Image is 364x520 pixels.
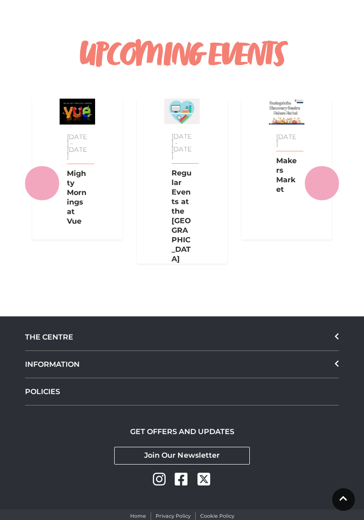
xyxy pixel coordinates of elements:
[156,512,191,520] a: Privacy Policy
[25,378,339,405] a: POLICIES
[269,134,304,146] p: [DATE]
[164,133,200,159] p: [DATE] - [DATE]
[25,166,59,200] button: Previous
[60,134,95,159] p: [DATE] - [DATE]
[234,94,339,240] a: [DATE] Makers Market
[25,351,339,378] div: INFORMATION
[305,166,339,200] button: Next
[164,168,200,264] p: Regular Events at the [GEOGRAPHIC_DATA]
[130,94,234,264] a: [DATE] - [DATE] Regular Events at the [GEOGRAPHIC_DATA]
[269,156,304,194] p: Makers Market
[60,169,95,226] p: Mighty Mornings at Vue
[130,512,146,520] a: Home
[114,447,250,465] a: Join Our Newsletter
[25,324,339,351] div: THE CENTRE
[200,512,234,520] a: Cookie Policy
[130,427,234,436] h2: GET OFFERS AND UPDATES
[25,38,339,76] h3: UPCOMING EVENTS
[25,94,130,240] a: [DATE] - [DATE] Mighty Mornings at Vue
